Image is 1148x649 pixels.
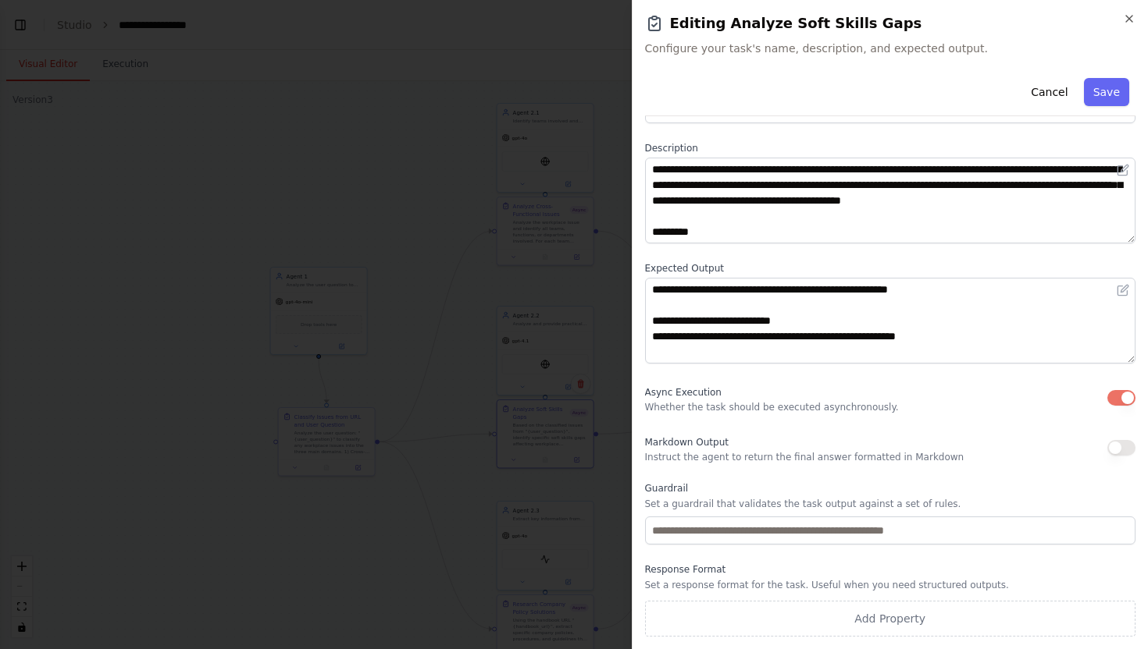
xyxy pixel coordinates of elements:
label: Guardrail [645,482,1136,495]
p: Set a guardrail that validates the task output against a set of rules. [645,498,1136,510]
p: Whether the task should be executed asynchronously. [645,401,899,413]
button: Add Property [645,601,1136,637]
button: Open in editor [1114,161,1132,179]
button: Cancel [1021,78,1077,106]
button: Save [1084,78,1129,106]
p: Set a response format for the task. Useful when you need structured outputs. [645,579,1136,591]
label: Response Format [645,563,1136,576]
span: Async Execution [645,387,722,398]
label: Description [645,142,1136,154]
span: Configure your task's name, description, and expected output. [645,41,1136,56]
label: Expected Output [645,262,1136,275]
h2: Editing Analyze Soft Skills Gaps [645,12,1136,34]
p: Instruct the agent to return the final answer formatted in Markdown [645,451,964,463]
span: Markdown Output [645,437,729,448]
button: Open in editor [1114,281,1132,300]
